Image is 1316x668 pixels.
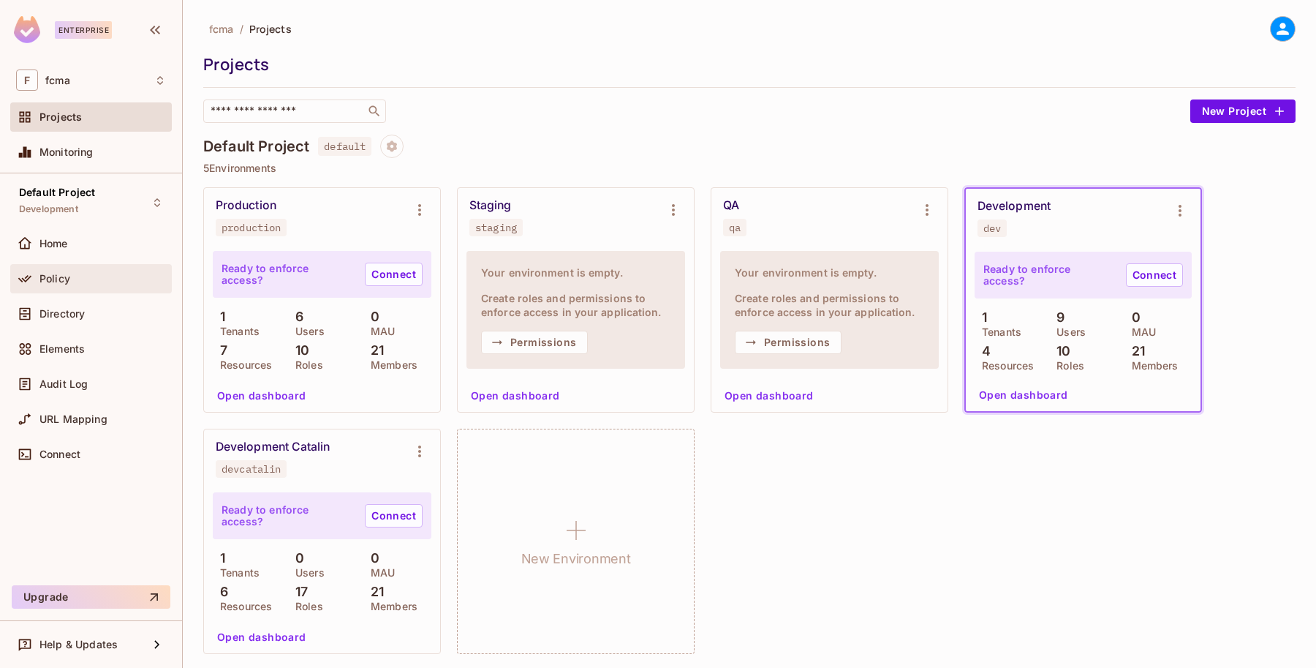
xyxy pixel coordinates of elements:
div: QA [723,198,739,213]
span: Monitoring [39,146,94,158]
p: Users [1049,326,1086,338]
span: Home [39,238,68,249]
p: Members [1124,360,1179,372]
p: MAU [1124,326,1156,338]
p: Ready to enforce access? [222,504,353,528]
button: Open dashboard [465,384,566,408]
p: Members [363,601,417,612]
p: 9 [1049,310,1064,325]
button: Environment settings [1165,196,1195,225]
p: Resources [213,359,272,371]
p: 1 [975,310,987,325]
p: 0 [1124,310,1141,325]
p: 17 [288,585,308,599]
div: staging [475,222,517,233]
p: Users [288,567,325,579]
span: Development [19,203,78,215]
button: Open dashboard [211,384,312,408]
div: Production [216,198,276,213]
span: fcma [209,22,234,36]
button: Permissions [735,331,842,354]
button: Environment settings [912,195,942,225]
a: Connect [1126,263,1183,287]
div: Development [977,199,1051,214]
a: Connect [365,504,423,528]
p: 21 [363,585,384,599]
p: 0 [363,309,379,324]
button: Environment settings [405,437,434,466]
span: Connect [39,449,80,460]
p: 4 [975,344,991,359]
h4: Your environment is empty. [735,266,924,279]
p: 6 [288,309,303,324]
h1: New Environment [521,548,631,570]
div: production [222,222,281,233]
span: Projects [249,22,292,36]
p: Roles [288,359,323,371]
p: 7 [213,343,227,358]
button: Open dashboard [719,384,820,408]
p: Tenants [213,567,260,579]
p: 6 [213,585,228,599]
h4: Default Project [203,138,309,155]
div: dev [983,222,1001,234]
h4: Create roles and permissions to enforce access in your application. [735,291,924,319]
p: 0 [288,551,304,566]
p: MAU [363,326,395,337]
span: URL Mapping [39,413,107,425]
p: Tenants [213,326,260,337]
p: MAU [363,567,395,579]
img: SReyMgAAAABJRU5ErkJggg== [14,16,40,43]
p: 5 Environments [203,162,1296,174]
p: Users [288,326,325,337]
p: 21 [363,343,384,358]
p: Members [363,359,417,371]
div: Development Catalin [216,440,330,454]
h4: Create roles and permissions to enforce access in your application. [481,291,670,319]
p: Tenants [975,326,1021,338]
li: / [240,22,243,36]
button: Permissions [481,331,588,354]
span: Projects [39,111,82,123]
a: Connect [365,263,423,286]
p: Roles [1049,360,1084,372]
span: Policy [39,273,70,285]
p: Resources [213,601,272,612]
button: Environment settings [405,195,434,225]
span: Help & Updates [39,639,118,650]
span: F [16,70,38,91]
button: Open dashboard [211,626,312,649]
p: Ready to enforce access? [983,263,1114,287]
p: 21 [1124,344,1145,359]
span: Project settings [380,142,404,156]
button: New Project [1190,100,1296,123]
p: 10 [288,343,309,358]
div: Enterprise [55,21,112,39]
p: Roles [288,601,323,612]
div: devcatalin [222,463,281,475]
span: Elements [39,343,85,355]
div: Staging [469,198,512,213]
p: 1 [213,551,225,566]
button: Open dashboard [973,383,1074,407]
p: 1 [213,309,225,324]
div: Projects [203,53,1288,75]
button: Environment settings [659,195,688,225]
p: 10 [1049,344,1070,359]
span: default [318,137,371,156]
button: Upgrade [12,585,170,609]
span: Default Project [19,187,95,198]
p: Ready to enforce access? [222,263,353,286]
span: Workspace: fcma [45,75,70,86]
span: Audit Log [39,378,88,390]
span: Directory [39,308,85,320]
div: qa [729,222,741,233]
p: 0 [363,551,379,566]
h4: Your environment is empty. [481,266,670,279]
p: Resources [975,360,1034,372]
